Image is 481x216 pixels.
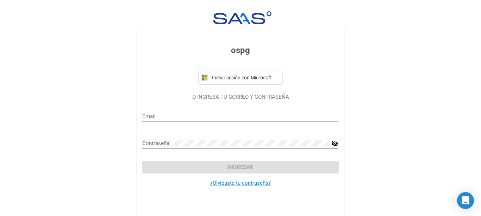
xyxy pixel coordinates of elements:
[142,44,338,57] h3: ospg
[211,75,280,80] span: Iniciar sesión con Microsoft
[331,139,338,148] mat-icon: visibility_off
[142,161,338,174] button: Ingresar
[228,164,253,170] span: Ingresar
[457,192,474,209] div: Open Intercom Messenger
[142,93,338,101] p: O INGRESÁ TU CORREO Y CONTRASEÑA
[210,180,271,186] a: ¿Olvidaste tu contraseña?
[198,71,283,85] button: Iniciar sesión con Microsoft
